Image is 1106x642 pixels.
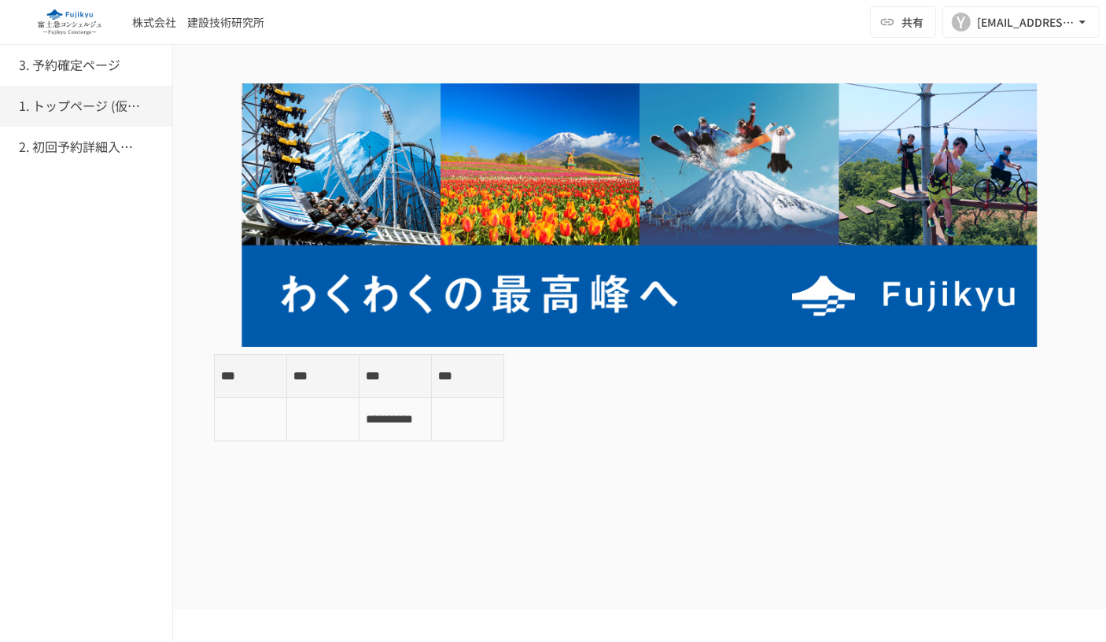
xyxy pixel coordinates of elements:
h6: 1. トップページ (仮予約一覧) [19,96,145,116]
button: Y[EMAIL_ADDRESS][DOMAIN_NAME] [942,6,1100,38]
div: 株式会社 建設技術研究所 [132,14,264,31]
h6: 2. 初回予約詳細入力ページ [19,137,145,157]
img: eQeGXtYPV2fEKIA3pizDiVdzO5gJTl2ahLbsPaD2E4R [19,9,120,35]
div: [EMAIL_ADDRESS][DOMAIN_NAME] [977,13,1075,32]
h6: 3. 予約確定ページ [19,55,120,76]
span: 共有 [901,13,924,31]
button: 共有 [870,6,936,38]
img: 9NYIRYgtduoQjoGXsqqe5dy77I5ILDG0YqJd0KDzNKZ [214,83,1065,347]
div: Y [952,13,971,31]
